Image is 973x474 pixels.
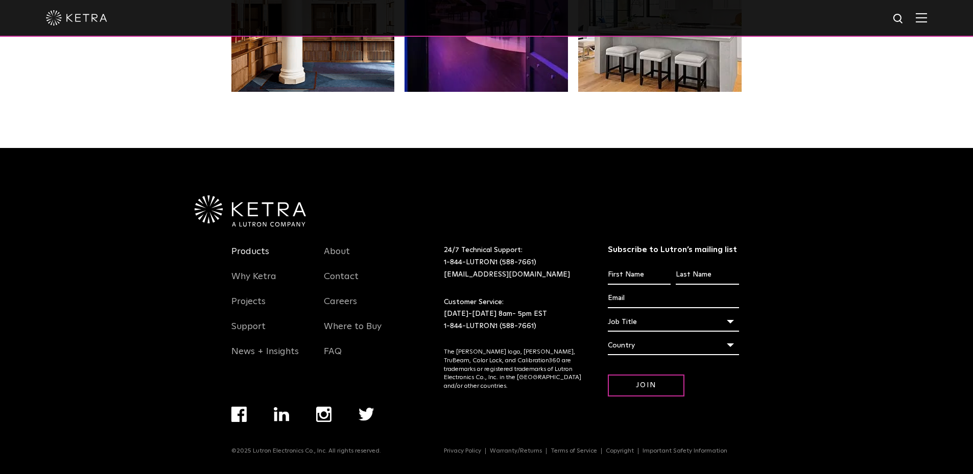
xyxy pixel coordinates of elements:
[444,447,742,455] div: Navigation Menu
[324,321,382,344] a: Where to Buy
[608,312,739,332] div: Job Title
[324,244,401,369] div: Navigation Menu
[608,289,739,308] input: Email
[231,407,247,422] img: facebook
[231,447,381,455] p: ©2025 Lutron Electronics Co., Inc. All rights reserved.
[444,259,536,266] a: 1-844-LUTRON1 (588-7661)
[444,296,582,333] p: Customer Service: [DATE]-[DATE] 8am- 5pm EST
[608,265,671,285] input: First Name
[547,448,602,454] a: Terms of Service
[916,13,927,22] img: Hamburger%20Nav.svg
[231,321,266,344] a: Support
[892,13,905,26] img: search icon
[608,336,739,355] div: Country
[324,271,359,294] a: Contact
[324,246,350,269] a: About
[231,346,299,369] a: News + Insights
[440,448,486,454] a: Privacy Policy
[231,296,266,319] a: Projects
[195,195,306,227] img: Ketra-aLutronCo_White_RGB
[676,265,739,285] input: Last Name
[486,448,547,454] a: Warranty/Returns
[444,322,536,330] a: 1-844-LUTRON1 (588-7661)
[231,244,309,369] div: Navigation Menu
[359,408,374,421] img: twitter
[324,346,342,369] a: FAQ
[602,448,638,454] a: Copyright
[316,407,331,422] img: instagram
[231,246,269,269] a: Products
[638,448,731,454] a: Important Safety Information
[608,375,684,396] input: Join
[444,271,570,278] a: [EMAIL_ADDRESS][DOMAIN_NAME]
[608,244,739,255] h3: Subscribe to Lutron’s mailing list
[274,407,290,421] img: linkedin
[46,10,107,26] img: ketra-logo-2019-white
[444,348,582,391] p: The [PERSON_NAME] logo, [PERSON_NAME], TruBeam, Color Lock, and Calibration360 are trademarks or ...
[231,271,276,294] a: Why Ketra
[324,296,357,319] a: Careers
[231,407,401,447] div: Navigation Menu
[444,244,582,281] p: 24/7 Technical Support:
